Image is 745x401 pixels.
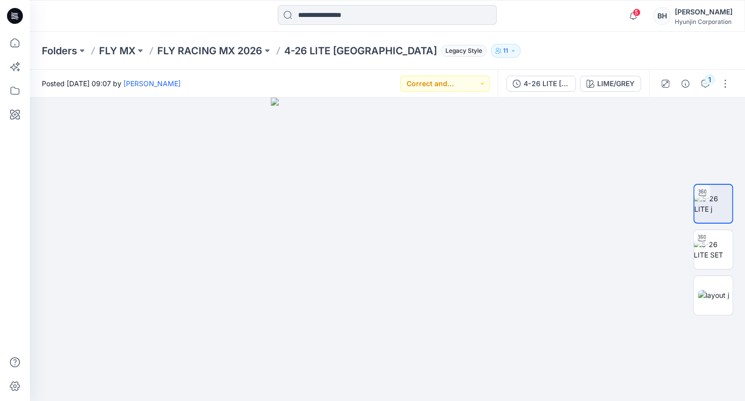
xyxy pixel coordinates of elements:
[580,76,641,92] button: LIME/GREY
[284,44,437,58] p: 4-26 LITE [GEOGRAPHIC_DATA]
[503,45,508,56] p: 11
[123,79,181,88] a: [PERSON_NAME]
[675,18,733,25] div: Hyunjin Corporation
[437,44,487,58] button: Legacy Style
[597,78,635,89] div: LIME/GREY
[441,45,487,57] span: Legacy Style
[42,44,77,58] a: Folders
[653,7,671,25] div: BH
[694,239,733,260] img: 5-26 LITE SET
[157,44,262,58] a: FLY RACING MX 2026
[705,75,715,85] div: 1
[697,76,713,92] button: 1
[42,78,181,89] span: Posted [DATE] 09:07 by
[675,6,733,18] div: [PERSON_NAME]
[633,8,640,16] span: 5
[506,76,576,92] button: 4-26 LITE [GEOGRAPHIC_DATA]
[698,290,729,300] img: layout j
[694,193,732,214] img: 5-26 LITE j
[491,44,521,58] button: 11
[524,78,569,89] div: 4-26 LITE [GEOGRAPHIC_DATA]
[677,76,693,92] button: Details
[99,44,135,58] a: FLY MX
